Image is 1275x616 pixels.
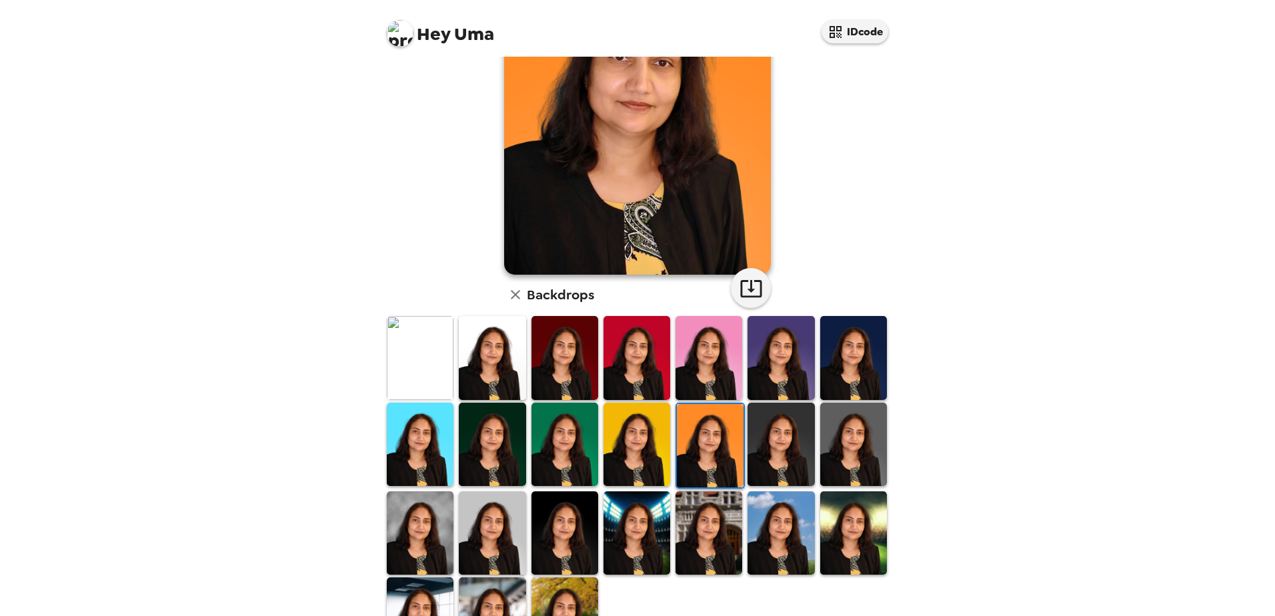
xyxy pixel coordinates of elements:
[387,13,494,43] span: Uma
[822,20,888,43] button: IDcode
[417,22,450,46] span: Hey
[387,20,413,47] img: profile pic
[527,284,594,305] h6: Backdrops
[387,316,453,399] img: Original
